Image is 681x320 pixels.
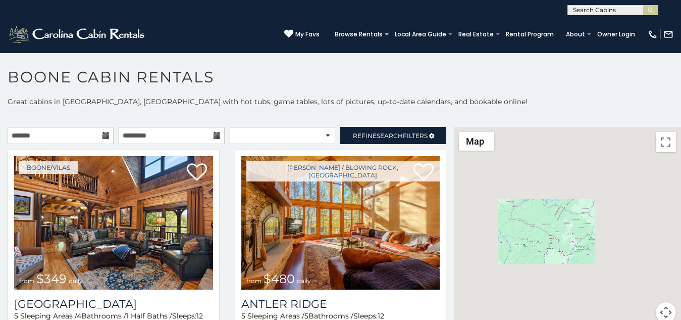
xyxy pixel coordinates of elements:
a: [PERSON_NAME] / Blowing Rock, [GEOGRAPHIC_DATA] [246,161,440,181]
span: from [19,277,34,285]
span: from [246,277,261,285]
a: Antler Ridge [241,297,440,311]
img: 1714397585_thumbnail.jpeg [241,156,440,290]
a: Real Estate [453,27,499,41]
span: Refine Filters [353,132,428,140]
img: 1714398500_thumbnail.jpeg [14,156,213,290]
button: Change map style [459,132,494,151]
span: Map [466,136,484,147]
button: Toggle fullscreen view [656,132,676,152]
a: [GEOGRAPHIC_DATA] [14,297,213,311]
a: My Favs [284,29,320,39]
img: White-1-2.png [8,24,147,44]
h3: Diamond Creek Lodge [14,297,213,311]
span: daily [69,277,83,285]
a: Local Area Guide [390,27,451,41]
a: from $349 daily [14,156,213,290]
a: from $480 daily [241,156,440,290]
span: Search [377,132,403,140]
a: Browse Rentals [330,27,388,41]
a: Owner Login [592,27,640,41]
img: phone-regular-white.png [648,29,658,39]
span: $480 [264,271,295,286]
span: $349 [36,271,67,286]
span: My Favs [295,30,320,39]
span: daily [297,277,311,285]
a: RefineSearchFilters [340,127,446,144]
a: Boone/Vilas [19,161,78,174]
a: Rental Program [501,27,559,41]
img: mail-regular-white.png [663,29,673,39]
a: About [561,27,590,41]
a: Add to favorites [187,162,207,184]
